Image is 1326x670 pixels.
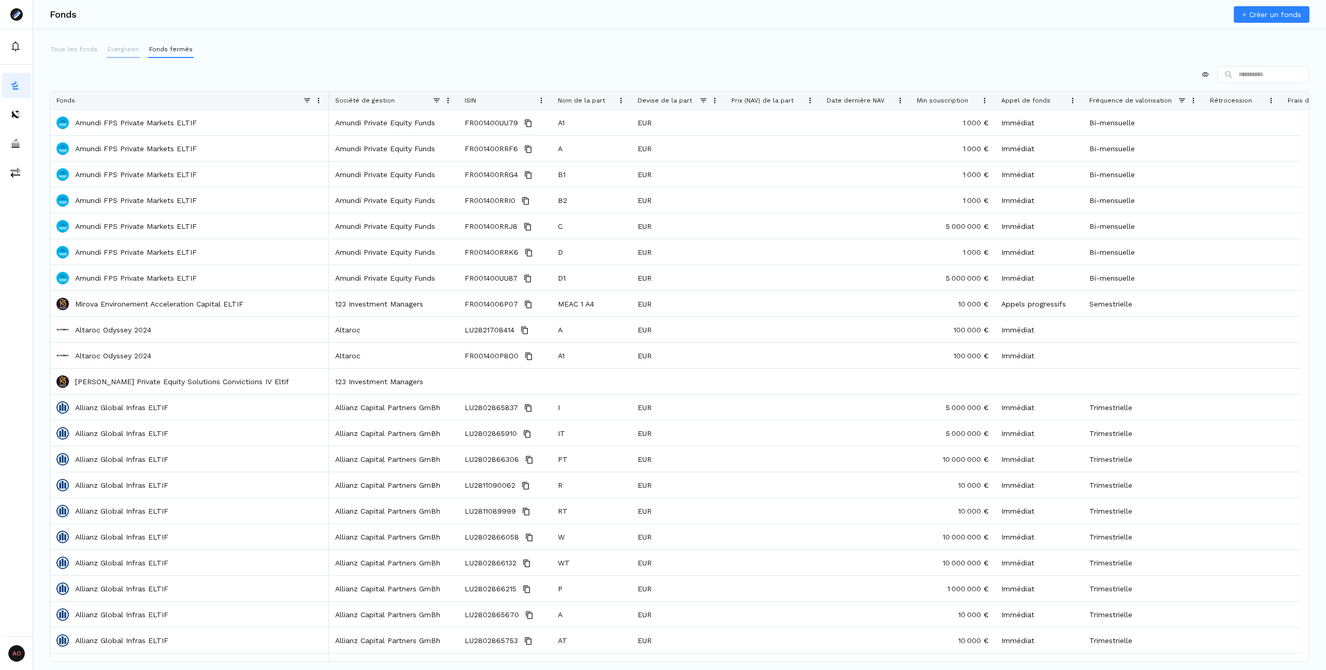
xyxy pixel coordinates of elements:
[911,265,995,290] div: 5 000 000 €
[552,265,631,290] div: D1
[1083,524,1204,549] div: Trimestrielle
[552,239,631,265] div: D
[465,602,519,628] span: LU2802865670
[2,131,31,156] a: asset-managers
[631,498,725,523] div: EUR
[75,376,289,387] a: [PERSON_NAME] Private Equity Solutions Convictions IV Eltif
[552,317,631,342] div: A
[552,524,631,549] div: W
[995,602,1083,627] div: Immédiat
[75,221,197,231] a: Amundi FPS Private Markets ELTIF
[465,421,517,446] span: LU2802865910
[1083,110,1204,135] div: Bi-mensuelle
[329,213,458,239] div: Amundi Private Equity Funds
[1234,6,1309,23] a: + Créer un fonds
[75,402,168,413] p: Allianz Global Infras ELTIF
[552,576,631,601] div: P
[558,97,605,104] span: Nom de la part
[1083,498,1204,523] div: Trimestrielle
[329,524,458,549] div: Allianz Capital Partners GmBh
[465,162,518,187] span: FR001400RRG4
[10,167,21,178] img: commissions
[552,162,631,187] div: B1
[522,272,534,285] button: Copy
[56,116,69,129] img: Amundi FPS Private Markets ELTIF
[631,602,725,627] div: EUR
[75,195,197,206] p: Amundi FPS Private Markets ELTIF
[552,343,631,368] div: A1
[75,351,151,361] p: Altaroc Odyssey 2024
[465,550,516,576] span: LU2802866132
[827,97,885,104] span: Date dernière NAV
[75,273,197,283] a: Amundi FPS Private Markets ELTIF
[1083,550,1204,575] div: Trimestrielle
[75,609,168,620] a: Allianz Global Infras ELTIF
[631,213,725,239] div: EUR
[10,138,21,149] img: asset-managers
[75,325,151,335] p: Altaroc Odyssey 2024
[56,246,69,258] img: Amundi FPS Private Markets ELTIF
[631,576,725,601] div: EUR
[995,498,1083,523] div: Immédiat
[108,45,139,54] p: Evergreen
[329,576,458,601] div: Allianz Capital Partners GmBh
[522,402,535,414] button: Copy
[631,472,725,498] div: EUR
[75,247,197,257] p: Amundi FPS Private Markets ELTIF
[329,317,458,342] div: Altaroc
[56,401,69,414] img: Allianz Global Infras ELTIF
[1083,602,1204,627] div: Trimestrielle
[552,602,631,627] div: A
[552,446,631,472] div: PT
[75,532,168,542] p: Allianz Global Infras ELTIF
[521,428,534,440] button: Copy
[995,550,1083,575] div: Immédiat
[56,272,69,284] img: Amundi FPS Private Markets ELTIF
[465,292,518,317] span: FR0014006P07
[56,194,69,207] img: Amundi FPS Private Markets ELTIF
[995,395,1083,420] div: Immédiat
[1001,97,1050,104] span: Appel de fonds
[465,628,518,653] span: LU2802865753
[329,239,458,265] div: Amundi Private Equity Funds
[75,169,197,180] a: Amundi FPS Private Markets ELTIF
[56,97,75,104] span: Fonds
[465,395,518,420] span: LU2802865837
[552,628,631,653] div: AT
[995,110,1083,135] div: Immédiat
[911,317,995,342] div: 100 000 €
[631,550,725,575] div: EUR
[50,10,77,19] h3: Fonds
[75,480,168,490] a: Allianz Global Infras ELTIF
[56,557,69,569] img: Allianz Global Infras ELTIF
[335,97,395,104] span: Société de gestion
[51,45,97,54] p: Tous les fonds
[75,584,168,594] a: Allianz Global Infras ELTIF
[56,505,69,517] img: Allianz Global Infras ELTIF
[56,479,69,491] img: Allianz Global Infras ELTIF
[75,635,168,646] a: Allianz Global Infras ELTIF
[10,109,21,120] img: distributors
[552,420,631,446] div: IT
[465,525,519,550] span: LU2802866058
[995,213,1083,239] div: Immédiat
[465,110,518,136] span: FR001400UU79
[465,343,518,369] span: FR001400P8O0
[75,558,168,568] a: Allianz Global Infras ELTIF
[995,420,1083,446] div: Immédiat
[631,395,725,420] div: EUR
[56,349,69,362] img: Altaroc Odyssey 2024
[1083,187,1204,213] div: Bi-mensuelle
[518,324,531,337] button: Copy
[995,136,1083,161] div: Immédiat
[520,505,532,518] button: Copy
[329,550,458,575] div: Allianz Capital Partners GmBh
[522,117,535,129] button: Copy
[56,168,69,181] img: Amundi FPS Private Markets ELTIF
[552,136,631,161] div: A
[329,395,458,420] div: Allianz Capital Partners GmBh
[911,628,995,653] div: 10 000 €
